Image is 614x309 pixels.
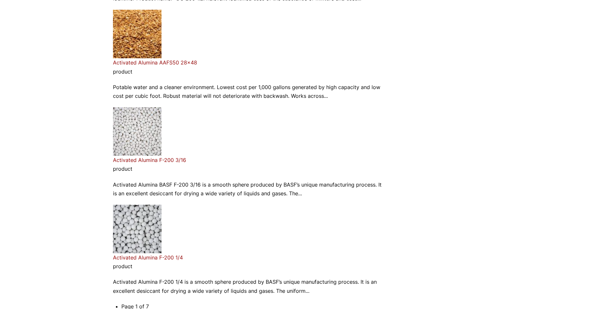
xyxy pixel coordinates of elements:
[113,59,197,66] a: Activated Alumina AAFS50 28×48
[113,254,183,261] a: Activated Alumina F-200 1/4
[113,165,383,173] p: product
[113,83,383,100] p: Potable water and a cleaner environment. Lowest cost per 1,000 gallons generated by high capacity...
[113,180,383,198] p: Activated Alumina BASF F-200 3/16 is a smooth sphere produced by BASF’s unique manufacturing proc...
[113,262,383,271] p: product
[113,67,383,76] p: product
[113,157,186,163] a: Activated Alumina F-200 3/16
[113,278,383,295] p: Activated Alumina F-200 1/4 is a smooth sphere produced by BASF’s unique manufacturing process. I...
